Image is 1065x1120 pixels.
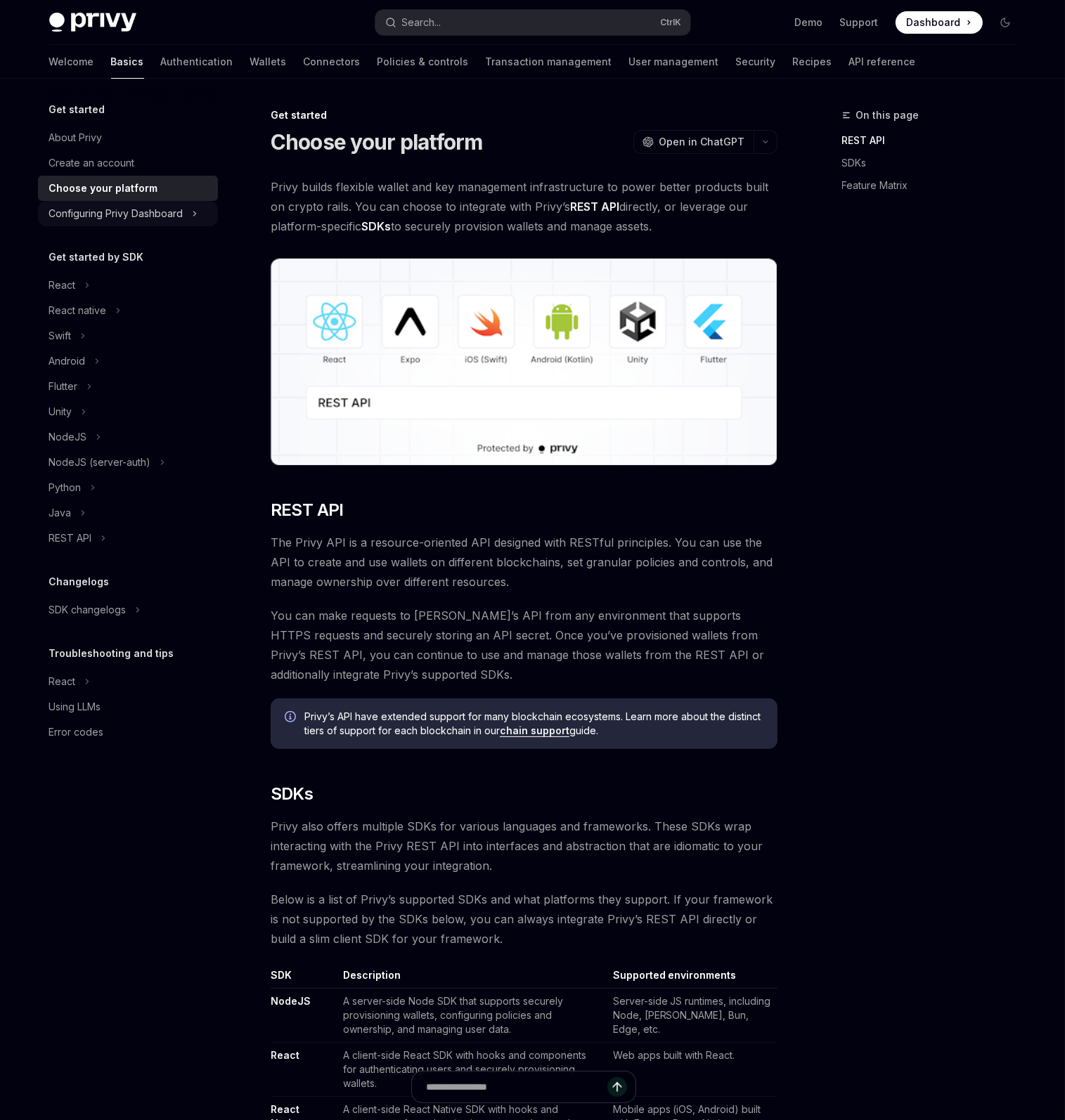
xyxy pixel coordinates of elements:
[285,711,299,725] svg: Info
[49,479,82,496] div: Python
[49,327,72,344] div: Swift
[271,259,777,465] img: images/Platform2.png
[49,698,101,715] div: Using LLMs
[49,724,104,741] div: Error codes
[49,277,76,294] div: React
[49,180,158,197] div: Choose your platform
[840,15,879,30] a: Support
[38,150,218,176] a: Create an account
[271,783,314,805] span: SDKs
[607,968,777,989] th: Supported environments
[907,15,961,30] span: Dashboard
[38,450,218,475] button: NodeJS (server-auth)
[842,152,1028,174] a: SDKs
[361,219,391,233] strong: SDKs
[633,130,754,154] button: Open in ChatGPT
[304,710,763,738] span: Privy’s API have extended support for many blockchain ecosystems. Learn more about the distinct t...
[38,273,218,298] button: React
[856,107,919,124] span: On this page
[250,45,287,79] a: Wallets
[402,14,441,31] div: Search...
[49,155,135,171] div: Create an account
[426,1072,607,1102] input: Ask a question...
[607,1077,627,1097] button: Send message
[161,45,233,79] a: Authentication
[49,249,144,266] h5: Get started by SDK
[49,403,72,420] div: Unity
[49,573,110,590] h5: Changelogs
[38,374,218,399] button: Flutter
[659,135,745,149] span: Open in ChatGPT
[629,45,719,79] a: User management
[49,673,76,690] div: React
[842,174,1028,197] a: Feature Matrix
[271,1049,299,1062] a: React
[38,475,218,500] button: Python
[38,201,218,226] button: Configuring Privy Dashboard
[49,101,105,118] h5: Get started
[49,530,92,547] div: REST API
[337,989,607,1043] td: A server-side Node SDK that supports securely provisioning wallets, configuring policies and owne...
[271,533,777,592] span: The Privy API is a resource-oriented API designed with RESTful principles. You can use the API to...
[570,200,619,214] strong: REST API
[842,129,1028,152] a: REST API
[38,597,218,623] button: SDK changelogs
[38,694,218,719] a: Using LLMs
[337,1043,607,1097] td: A client-side React SDK with hooks and components for authenticating users and securely provision...
[271,890,777,949] span: Below is a list of Privy’s supported SDKs and what platforms they support. If your framework is n...
[375,10,690,35] button: Search...CtrlK
[271,499,344,521] span: REST API
[49,13,136,32] img: dark logo
[849,45,916,79] a: API reference
[500,724,569,737] a: chain support
[271,968,338,989] th: SDK
[49,504,72,521] div: Java
[486,45,612,79] a: Transaction management
[271,108,777,122] div: Get started
[337,968,607,989] th: Description
[896,11,983,34] a: Dashboard
[49,302,107,319] div: React native
[38,125,218,150] a: About Privy
[38,399,218,424] button: Unity
[271,816,777,875] span: Privy also offers multiple SDKs for various languages and frameworks. These SDKs wrap interacting...
[38,176,218,201] a: Choose your platform
[49,353,86,370] div: Android
[38,323,218,349] button: Swift
[111,45,144,79] a: Basics
[49,454,151,471] div: NodeJS (server-auth)
[661,17,682,28] span: Ctrl K
[607,989,777,1043] td: Server-side JS runtimes, including Node, [PERSON_NAME], Bun, Edge, etc.
[49,129,103,146] div: About Privy
[38,349,218,374] button: Android
[304,45,361,79] a: Connectors
[793,45,832,79] a: Recipes
[795,15,823,30] a: Demo
[38,500,218,526] button: Java
[49,645,174,662] h5: Troubleshooting and tips
[607,1043,777,1097] td: Web apps built with React.
[38,719,218,745] a: Error codes
[38,424,218,450] button: NodeJS
[49,45,94,79] a: Welcome
[994,11,1016,34] button: Toggle dark mode
[736,45,776,79] a: Security
[38,526,218,551] button: REST API
[271,129,483,155] h1: Choose your platform
[377,45,469,79] a: Policies & controls
[271,606,777,684] span: You can make requests to [PERSON_NAME]’s API from any environment that supports HTTPS requests an...
[38,669,218,694] button: React
[271,995,311,1008] a: NodeJS
[49,205,183,222] div: Configuring Privy Dashboard
[49,378,78,395] div: Flutter
[38,298,218,323] button: React native
[49,601,127,618] div: SDK changelogs
[49,429,87,445] div: NodeJS
[271,177,777,236] span: Privy builds flexible wallet and key management infrastructure to power better products built on ...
